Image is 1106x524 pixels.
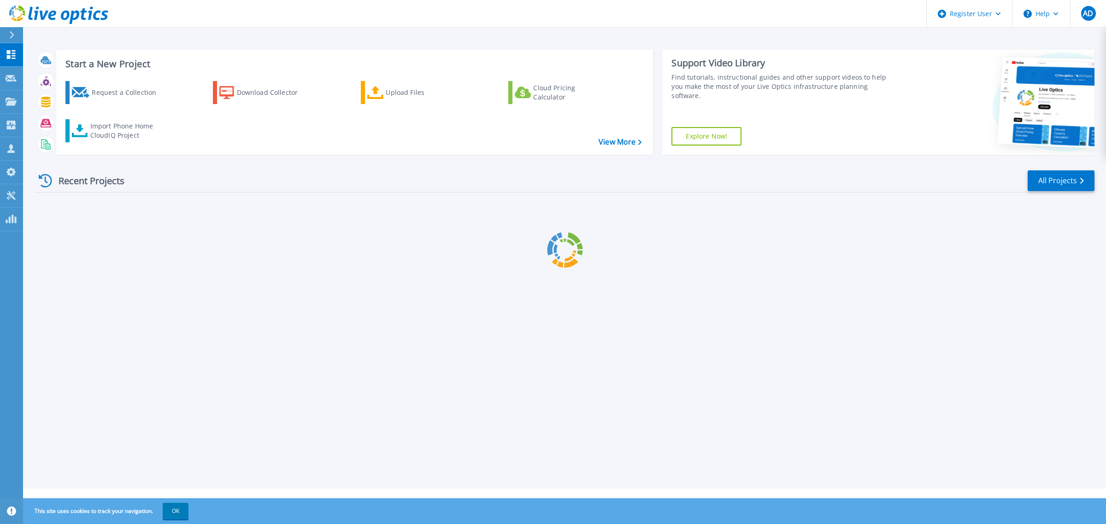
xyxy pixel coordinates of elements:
[533,83,607,102] div: Cloud Pricing Calculator
[213,81,316,104] a: Download Collector
[237,83,311,102] div: Download Collector
[671,57,894,69] div: Support Video Library
[163,503,188,519] button: OK
[1028,170,1094,191] a: All Projects
[35,169,137,192] div: Recent Projects
[1083,10,1093,17] span: AD
[599,138,641,146] a: View More
[508,81,611,104] a: Cloud Pricing Calculator
[671,73,894,100] div: Find tutorials, instructional guides and other support videos to help you make the most of your L...
[386,83,459,102] div: Upload Files
[65,59,641,69] h3: Start a New Project
[90,122,162,140] div: Import Phone Home CloudIQ Project
[361,81,464,104] a: Upload Files
[65,81,168,104] a: Request a Collection
[671,127,741,146] a: Explore Now!
[92,83,165,102] div: Request a Collection
[25,503,188,519] span: This site uses cookies to track your navigation.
